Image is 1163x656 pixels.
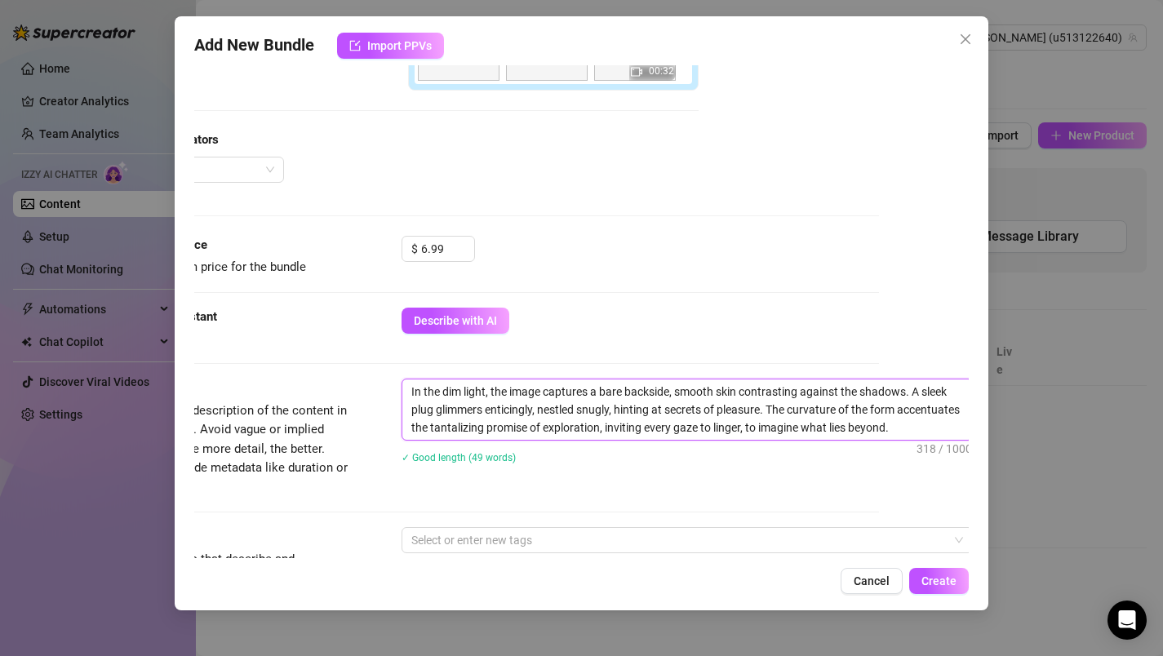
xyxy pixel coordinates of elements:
[349,40,361,51] span: import
[104,259,306,274] span: Set the minimum price for the bundle
[414,314,497,327] span: Describe with AI
[841,568,903,594] button: Cancel
[921,574,957,587] span: Create
[649,65,674,77] span: 00:32
[402,452,516,463] span: ✓ Good length (49 words)
[952,33,979,46] span: Close
[402,379,972,440] textarea: In the dim light, the image captures a bare backside, smooth skin contrasting against the shadows...
[1108,601,1147,640] div: Open Intercom Messenger
[952,26,979,52] button: Close
[104,403,348,494] span: Write a detailed description of the content in a few sentences. Avoid vague or implied descriptio...
[402,308,509,334] button: Describe with AI
[909,568,969,594] button: Create
[367,39,432,52] span: Import PPVs
[631,66,642,78] span: video-camera
[194,33,314,59] span: Add New Bundle
[959,33,972,46] span: close
[337,33,444,59] button: Import PPVs
[854,574,890,587] span: Cancel
[104,552,301,605] span: Simple keywords that describe and summarize the content, like specific fetishes, positions, categ...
